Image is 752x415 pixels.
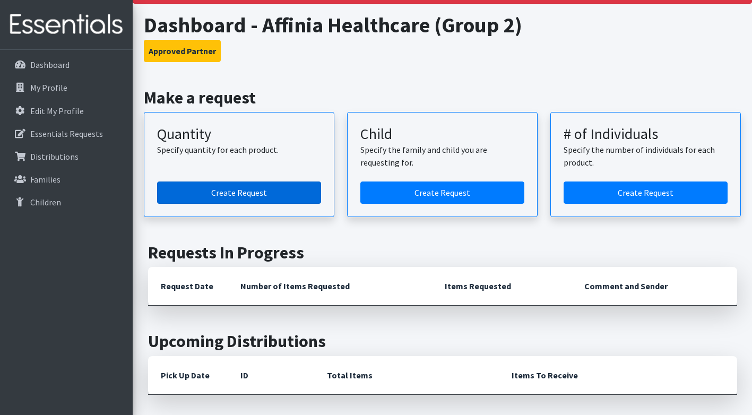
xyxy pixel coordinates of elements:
img: HumanEssentials [4,7,128,42]
button: Approved Partner [144,40,221,62]
p: Dashboard [30,59,70,70]
th: ID [228,356,314,395]
p: Children [30,197,61,207]
a: Create a request for a child or family [360,181,524,204]
a: Edit My Profile [4,100,128,122]
p: Specify the family and child you are requesting for. [360,143,524,169]
th: Items To Receive [499,356,737,395]
p: My Profile [30,82,67,93]
p: Distributions [30,151,79,162]
h2: Upcoming Distributions [148,331,737,351]
p: Specify the number of individuals for each product. [564,143,728,169]
th: Request Date [148,267,228,306]
a: Children [4,192,128,213]
h2: Requests In Progress [148,243,737,263]
a: Distributions [4,146,128,167]
a: Essentials Requests [4,123,128,144]
a: Families [4,169,128,190]
h3: Child [360,125,524,143]
p: Edit My Profile [30,106,84,116]
th: Number of Items Requested [228,267,433,306]
p: Families [30,174,60,185]
a: Create a request by quantity [157,181,321,204]
h1: Dashboard - Affinia Healthcare (Group 2) [144,12,741,38]
th: Total Items [314,356,499,395]
h2: Make a request [144,88,741,108]
p: Essentials Requests [30,128,103,139]
h3: # of Individuals [564,125,728,143]
h3: Quantity [157,125,321,143]
a: Dashboard [4,54,128,75]
th: Items Requested [432,267,572,306]
th: Comment and Sender [572,267,737,306]
p: Specify quantity for each product. [157,143,321,156]
a: Create a request by number of individuals [564,181,728,204]
a: My Profile [4,77,128,98]
th: Pick Up Date [148,356,228,395]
